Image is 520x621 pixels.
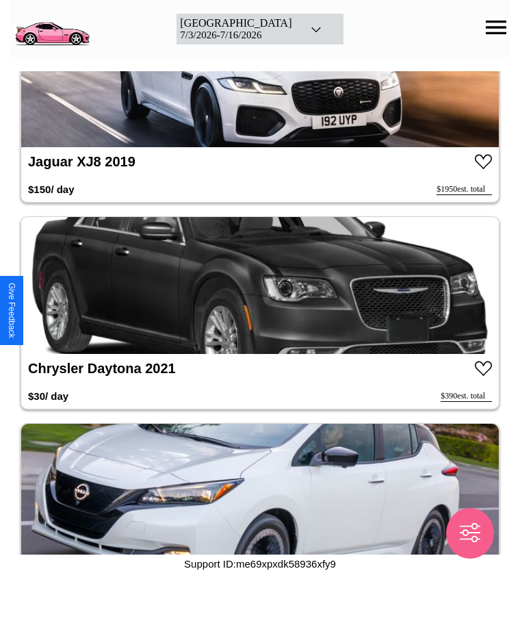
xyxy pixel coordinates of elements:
[28,154,135,169] a: Jaguar XJ8 2019
[28,361,176,376] a: Chrysler Daytona 2021
[180,17,291,29] div: [GEOGRAPHIC_DATA]
[180,29,291,41] div: 7 / 3 / 2026 - 7 / 16 / 2026
[28,177,75,202] h3: $ 150 / day
[7,283,16,338] div: Give Feedback
[437,184,492,195] div: $ 1950 est. total
[10,7,94,48] img: logo
[441,391,492,402] div: $ 390 est. total
[28,383,68,409] h3: $ 30 / day
[184,555,336,573] p: Support ID: me69xpxdk58936xfy9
